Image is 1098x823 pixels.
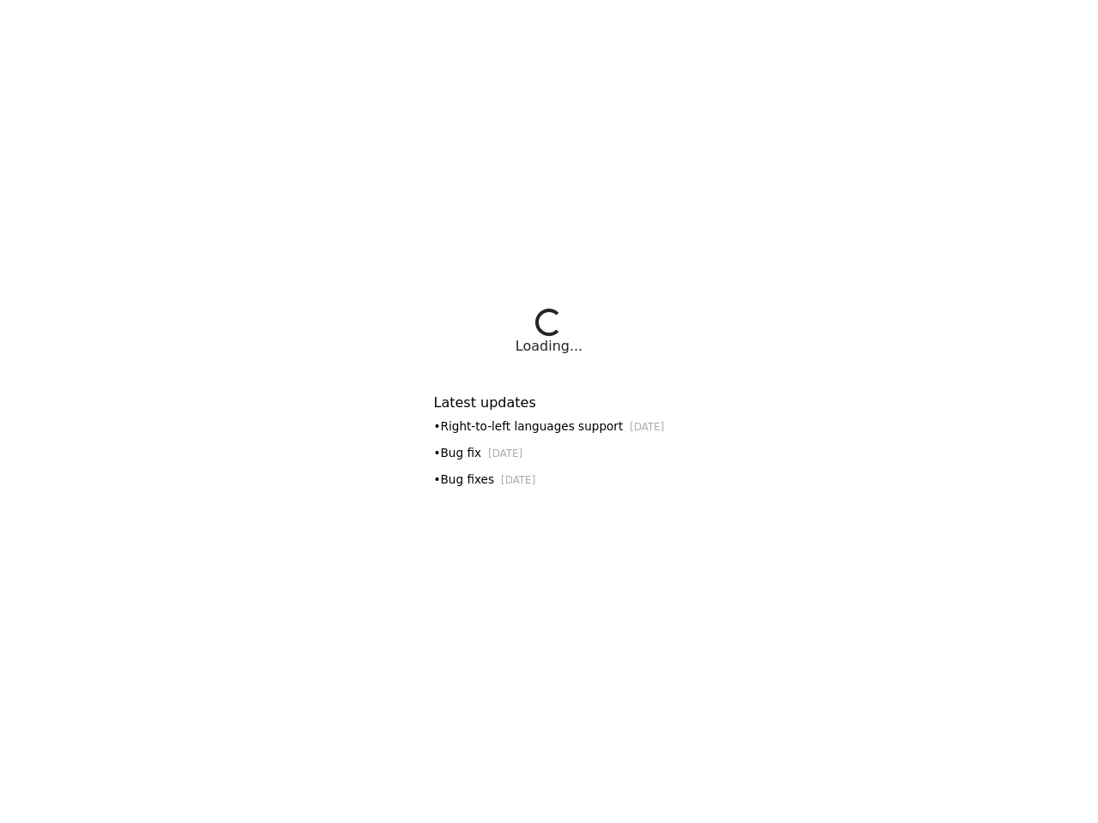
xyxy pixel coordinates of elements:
[630,421,664,433] small: [DATE]
[434,418,665,436] div: • Right-to-left languages support
[434,444,665,462] div: • Bug fix
[516,336,582,357] div: Loading...
[501,474,535,486] small: [DATE]
[488,448,522,460] small: [DATE]
[434,471,665,489] div: • Bug fixes
[434,394,665,411] h6: Latest updates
